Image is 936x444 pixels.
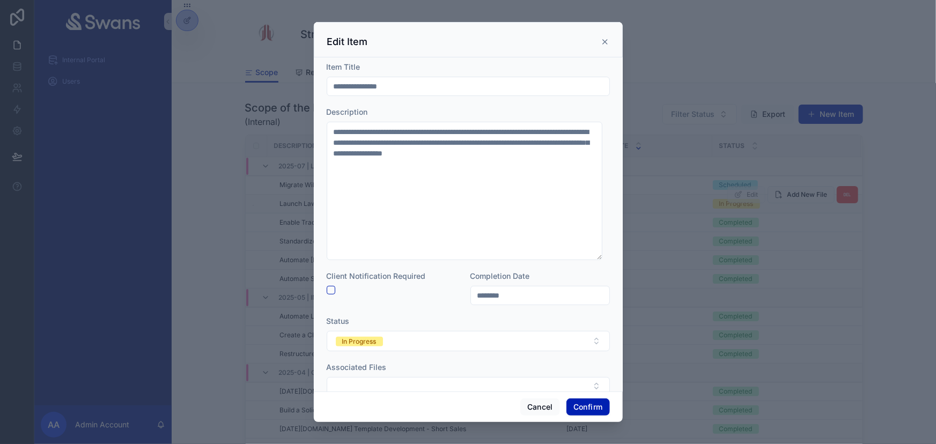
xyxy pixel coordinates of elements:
[327,35,368,48] h3: Edit Item
[327,362,387,372] span: Associated Files
[327,62,360,71] span: Item Title
[327,107,368,116] span: Description
[327,377,610,395] button: Select Button
[342,337,377,346] div: In Progress
[327,316,350,325] span: Status
[566,398,609,416] button: Confirm
[470,271,530,280] span: Completion Date
[520,398,560,416] button: Cancel
[327,331,610,351] button: Select Button
[327,271,426,280] span: Client Notification Required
